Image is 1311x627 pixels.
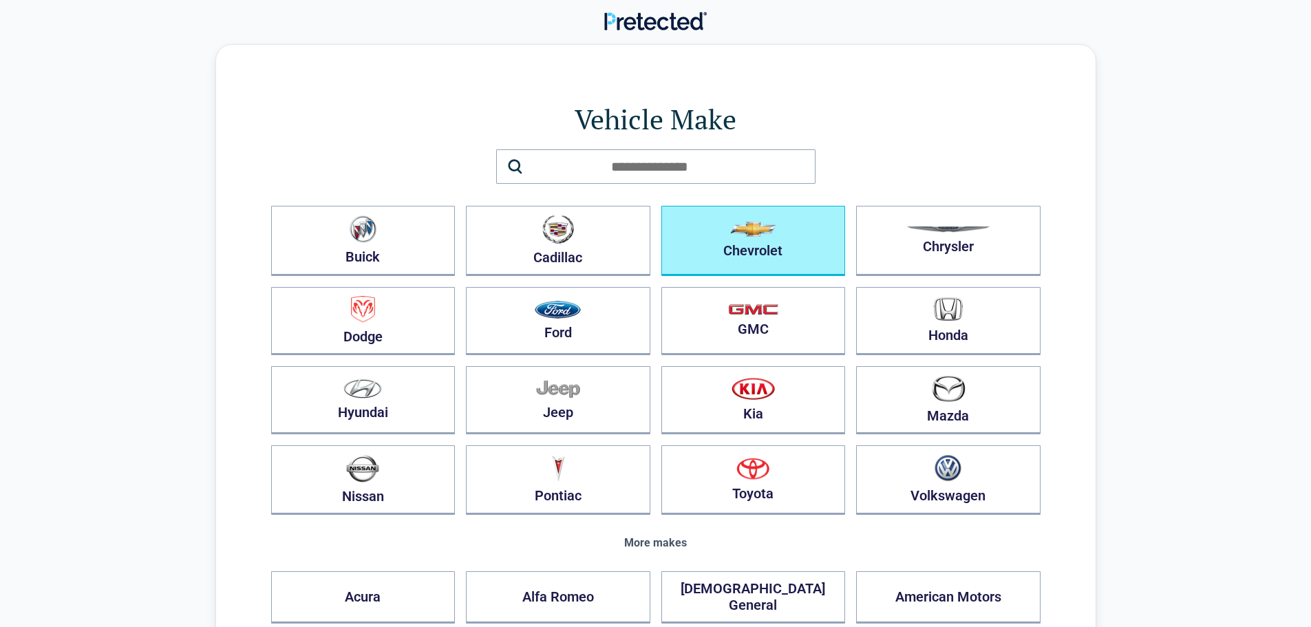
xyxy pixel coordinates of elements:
[661,287,846,355] button: GMC
[661,445,846,515] button: Toyota
[661,571,846,624] button: [DEMOGRAPHIC_DATA] General
[856,571,1041,624] button: American Motors
[466,445,650,515] button: Pontiac
[856,287,1041,355] button: Honda
[271,445,456,515] button: Nissan
[856,366,1041,434] button: Mazda
[271,537,1041,549] div: More makes
[466,366,650,434] button: Jeep
[271,100,1041,138] h1: Vehicle Make
[466,571,650,624] button: Alfa Romeo
[661,206,846,276] button: Chevrolet
[856,206,1041,276] button: Chrysler
[271,366,456,434] button: Hyundai
[271,287,456,355] button: Dodge
[661,366,846,434] button: Kia
[271,571,456,624] button: Acura
[466,206,650,276] button: Cadillac
[271,206,456,276] button: Buick
[466,287,650,355] button: Ford
[856,445,1041,515] button: Volkswagen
